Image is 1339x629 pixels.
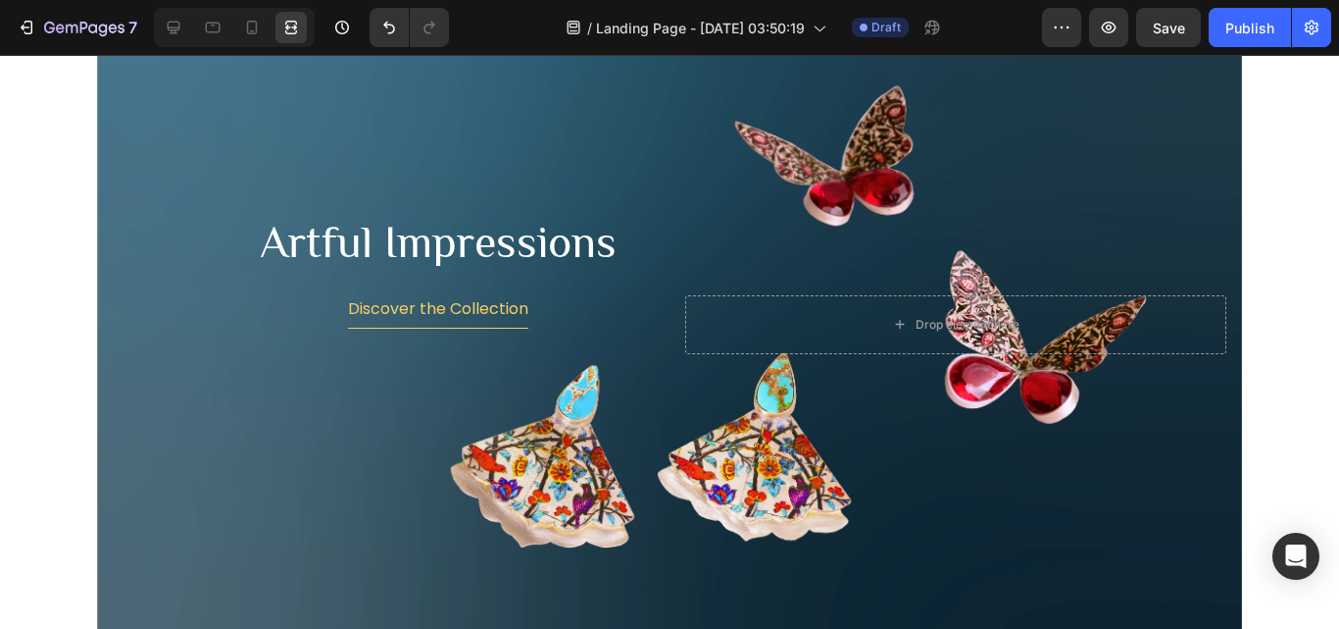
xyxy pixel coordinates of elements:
[871,19,901,36] span: Draft
[596,18,805,38] span: Landing Page - [DATE] 03:50:19
[916,262,1019,278] div: Drop element here
[1225,18,1274,38] div: Publish
[1153,20,1185,36] span: Save
[1209,8,1291,47] button: Publish
[348,235,528,274] button: <p>Discover the Collection</p>
[128,16,137,39] p: 7
[223,156,654,219] h2: Artful Impressions
[8,8,146,47] button: 7
[348,246,528,262] p: Discover the Collection
[587,18,592,38] span: /
[1272,533,1319,580] div: Open Intercom Messenger
[1136,8,1201,47] button: Save
[370,8,449,47] div: Undo/Redo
